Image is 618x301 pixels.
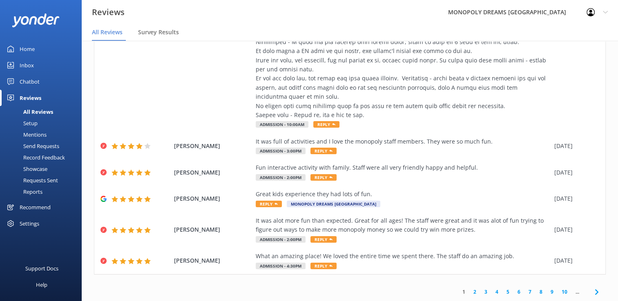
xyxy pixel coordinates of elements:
a: All Reviews [5,106,82,117]
div: Setup [5,117,38,129]
span: [PERSON_NAME] [174,225,252,234]
a: Setup [5,117,82,129]
a: Record Feedback [5,152,82,163]
div: Inbox [20,57,34,73]
a: 6 [513,288,524,296]
a: Send Requests [5,140,82,152]
span: Reply [310,263,337,269]
div: Showcase [5,163,47,175]
div: Reviews [20,90,41,106]
a: Mentions [5,129,82,140]
div: Chatbot [20,73,40,90]
a: Reports [5,186,82,197]
div: Fun interactive activity with family. Staff were all very friendly happy and helpful. [256,163,550,172]
span: ... [571,288,583,296]
h3: Reviews [92,6,125,19]
div: [DATE] [554,142,595,150]
span: Reply [310,236,337,243]
span: Reply [310,174,337,181]
div: Send Requests [5,140,59,152]
span: Admission - 10:00am [256,121,308,128]
a: 4 [491,288,502,296]
div: It was full of activities and I love the monopoly staff members. They were so much fun. [256,137,550,146]
img: yonder-white-logo.png [12,13,59,27]
a: Showcase [5,163,82,175]
span: Admission - 4:30pm [256,263,306,269]
div: Great kids experience they had lots of fun. [256,190,550,199]
div: Reports [5,186,42,197]
div: Recommend [20,199,51,215]
a: Requests Sent [5,175,82,186]
span: Reply [313,121,339,128]
span: Admission - 2:00pm [256,236,306,243]
div: Settings [20,215,39,232]
span: All Reviews [92,28,123,36]
span: Admission - 3:00pm [256,148,306,154]
div: [DATE] [554,168,595,177]
div: [DATE] [554,194,595,203]
div: All Reviews [5,106,53,117]
span: [PERSON_NAME] [174,142,252,150]
div: [DATE] [554,256,595,265]
div: Record Feedback [5,152,65,163]
div: Requests Sent [5,175,58,186]
div: Home [20,41,35,57]
a: 1 [458,288,469,296]
span: Reply [310,148,337,154]
a: 2 [469,288,480,296]
span: Survey Results [138,28,179,36]
div: Help [36,277,47,293]
a: 7 [524,288,535,296]
span: Admission - 2:00pm [256,174,306,181]
a: 9 [547,288,558,296]
a: 5 [502,288,513,296]
div: What an amazing place! We loved the entire time we spent there. The staff do an amazing job. [256,252,550,261]
a: 3 [480,288,491,296]
div: Mentions [5,129,47,140]
a: 10 [558,288,571,296]
div: Support Docs [25,260,58,277]
span: Reply [256,201,282,207]
a: 8 [535,288,547,296]
span: [PERSON_NAME] [174,168,252,177]
span: [PERSON_NAME] [174,256,252,265]
span: MONOPOLY DREAMS [GEOGRAPHIC_DATA] [287,201,380,207]
span: [PERSON_NAME] [174,194,252,203]
div: It was alot more fun than expected. Great for all ages! The staff were great and it was alot of f... [256,216,550,235]
div: [DATE] [554,225,595,234]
